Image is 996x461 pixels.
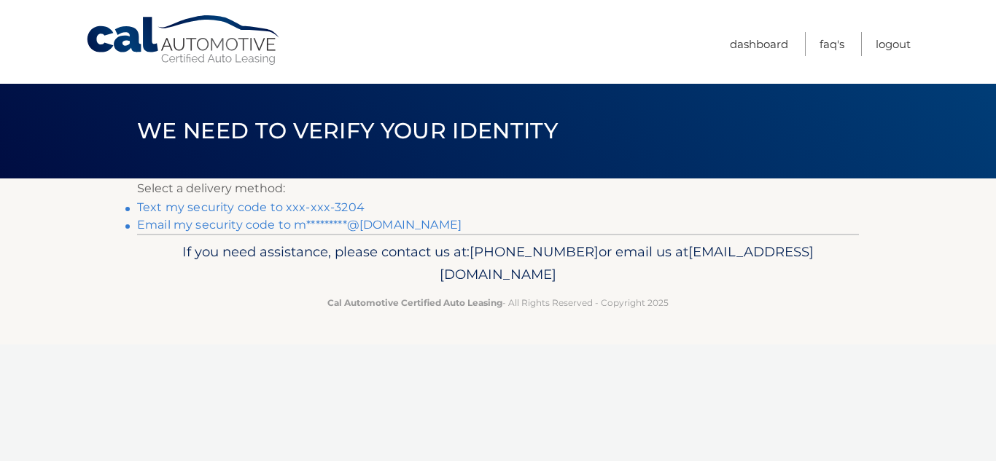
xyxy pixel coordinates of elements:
a: Cal Automotive [85,15,282,66]
a: Logout [876,32,911,56]
a: Dashboard [730,32,788,56]
p: - All Rights Reserved - Copyright 2025 [147,295,849,310]
span: We need to verify your identity [137,117,558,144]
p: If you need assistance, please contact us at: or email us at [147,240,849,287]
a: Text my security code to xxx-xxx-3204 [137,200,365,214]
span: [PHONE_NUMBER] [470,243,599,260]
a: Email my security code to m*********@[DOMAIN_NAME] [137,218,462,232]
strong: Cal Automotive Certified Auto Leasing [327,297,502,308]
p: Select a delivery method: [137,178,859,199]
a: FAQ's [820,32,844,56]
